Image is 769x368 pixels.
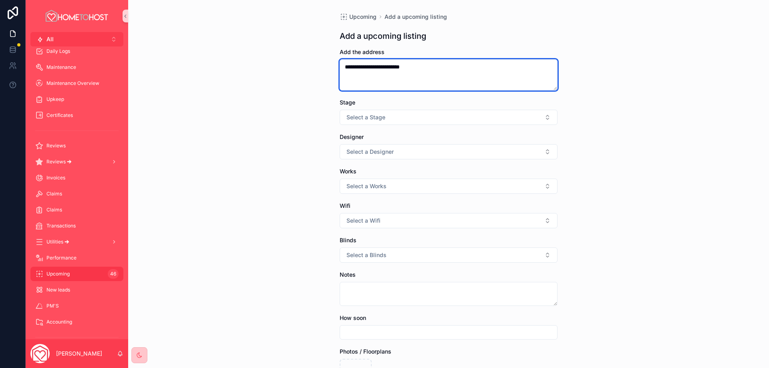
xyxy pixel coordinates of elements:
span: Certificates [46,112,73,119]
span: Invoices [46,175,65,181]
a: Maintenance [30,60,123,74]
span: How soon [340,314,366,321]
span: Utilities 🡪 [46,239,69,245]
a: Reviews 🡪 [30,155,123,169]
span: Select a Works [346,182,387,190]
span: Blinds [340,237,356,243]
a: Transactions [30,219,123,233]
a: Claims [30,203,123,217]
span: Maintenance Overview [46,80,99,86]
span: Select a Wifi [346,217,380,225]
span: New leads [46,287,70,293]
span: Select a Blinds [346,251,387,259]
div: 46 [108,269,119,279]
a: PM'S [30,299,123,313]
span: Upcoming [46,271,70,277]
span: Upkeep [46,96,64,103]
span: Notes [340,271,356,278]
span: Reviews 🡪 [46,159,72,165]
span: Wifi [340,202,350,209]
span: Stage [340,99,355,106]
span: Select a Designer [346,148,394,156]
span: Select a Stage [346,113,385,121]
img: App logo [44,10,109,22]
a: Daily Logs [30,44,123,58]
span: Claims [46,191,62,197]
span: Performance [46,255,76,261]
a: Claims [30,187,123,201]
a: Upkeep [30,92,123,107]
a: Maintenance Overview [30,76,123,90]
span: All [46,35,54,43]
span: Add the address [340,48,384,55]
span: PM'S [46,303,59,309]
span: Upcoming [349,13,376,21]
button: Select Button [340,110,558,125]
a: Upcoming46 [30,267,123,281]
span: Daily Logs [46,48,70,54]
span: Photos / Floorplans [340,348,391,355]
button: Select Button [340,247,558,263]
span: Claims [46,207,62,213]
button: Select Button [30,32,123,46]
a: Performance [30,251,123,265]
span: Designer [340,133,364,140]
a: Certificates [30,108,123,123]
h1: Add a upcoming listing [340,30,426,42]
a: Utilities 🡪 [30,235,123,249]
span: Maintenance [46,64,76,70]
a: Reviews [30,139,123,153]
span: Transactions [46,223,76,229]
div: scrollable content [26,46,128,339]
span: Works [340,168,356,175]
a: Upcoming [340,13,376,21]
button: Select Button [340,179,558,194]
a: New leads [30,283,123,297]
button: Select Button [340,144,558,159]
a: Accounting [30,315,123,329]
button: Select Button [340,213,558,228]
a: Add a upcoming listing [384,13,447,21]
p: [PERSON_NAME] [56,350,102,358]
span: Accounting [46,319,72,325]
span: Reviews [46,143,66,149]
a: Invoices [30,171,123,185]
